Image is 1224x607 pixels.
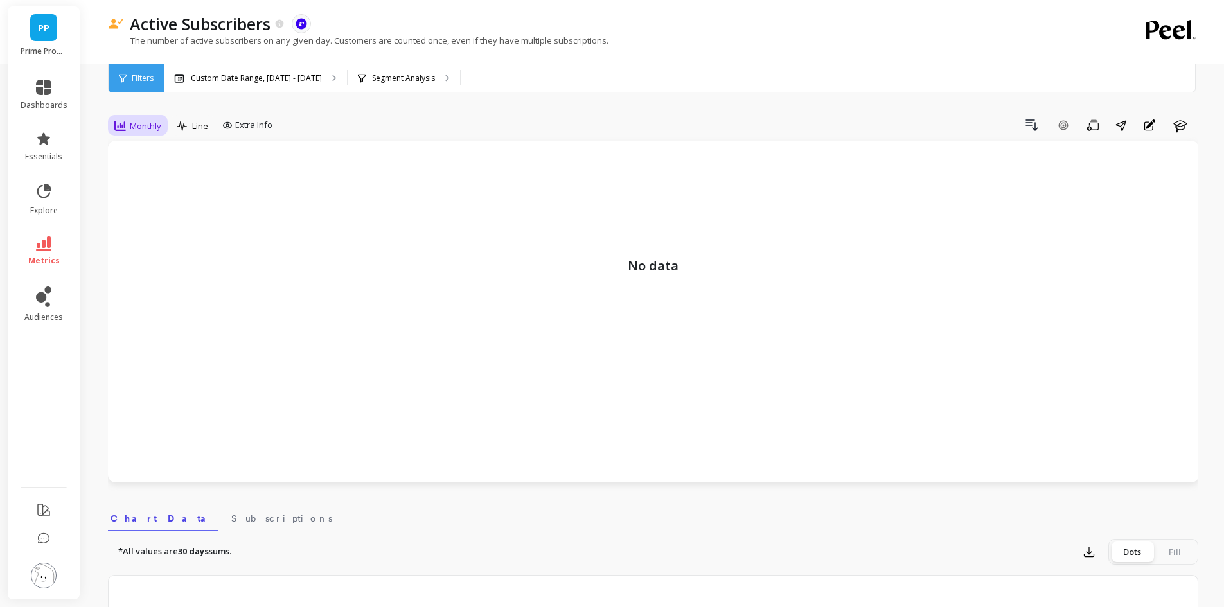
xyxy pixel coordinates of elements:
span: Line [192,120,208,132]
p: Prime Prometics™ [21,46,67,57]
div: Fill [1153,541,1196,562]
span: explore [30,206,58,216]
span: metrics [28,256,60,266]
span: Extra Info [235,119,272,132]
p: Segment Analysis [372,73,435,84]
span: Monthly [130,120,161,132]
span: essentials [25,152,62,162]
p: The number of active subscribers on any given day. Customers are counted once, even if they have ... [108,35,608,46]
nav: Tabs [108,502,1198,531]
span: PP [38,21,49,35]
span: Subscriptions [231,512,332,525]
p: No data [121,154,1186,276]
p: *All values are sums. [118,545,231,558]
span: dashboards [21,100,67,110]
img: header icon [108,19,123,30]
strong: 30 days [178,545,209,557]
span: Filters [132,73,154,84]
span: Chart Data [111,512,216,525]
p: Custom Date Range, [DATE] - [DATE] [191,73,322,84]
p: Active Subscribers [130,13,271,35]
img: profile picture [31,563,57,588]
img: api.recharge.svg [296,18,307,30]
div: Dots [1111,541,1153,562]
span: audiences [24,312,63,322]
